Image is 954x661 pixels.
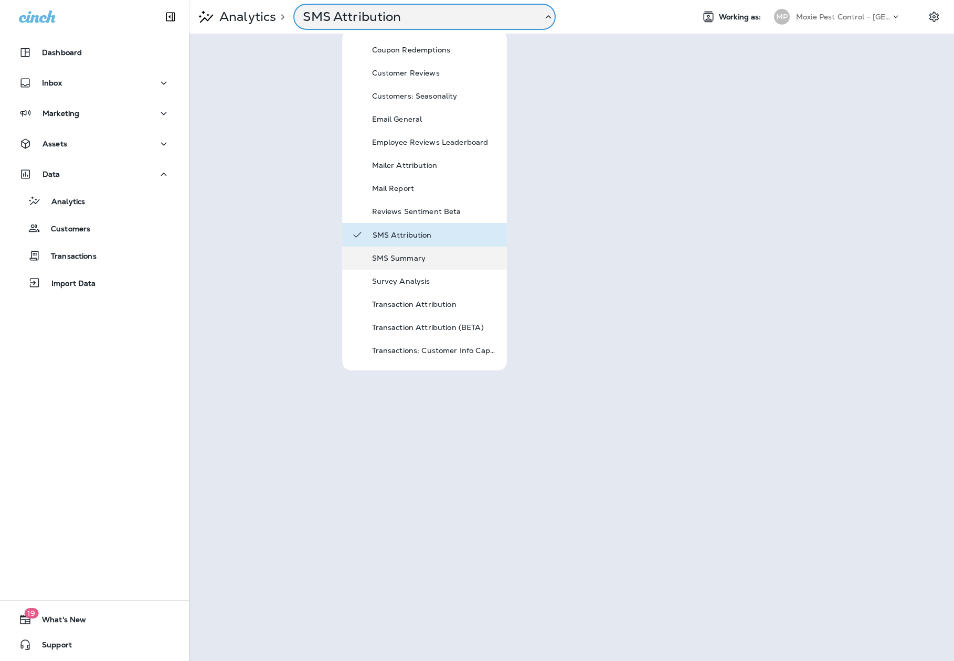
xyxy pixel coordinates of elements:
span: 19 [24,608,38,619]
button: Dashboard [10,42,178,63]
p: Data [43,170,60,178]
button: Inbox [10,72,178,93]
p: Customers: Seasonality [372,92,498,100]
p: SMS Summary [372,254,498,262]
button: Import Data [10,272,178,294]
button: Customers [10,217,178,239]
button: Support [10,634,178,655]
button: Transactions [10,244,178,266]
span: What's New [31,615,86,628]
button: Assets [10,133,178,154]
p: Transactions: Customer Info Capture [372,346,498,355]
button: Collapse Sidebar [156,6,185,27]
p: Reviews Sentiment Beta [372,207,498,216]
p: Mailer Attribution [372,161,498,169]
p: Inbox [42,79,62,87]
p: Coupon Redemptions [372,46,498,54]
p: Dashboard [42,48,82,57]
iframe: To enrich screen reader interactions, please activate Accessibility in Grammarly extension settings [189,34,954,661]
p: > [276,13,285,21]
button: Marketing [10,103,178,124]
p: Survey Analysis [372,277,498,285]
p: Customers [40,225,90,234]
p: Transactions [40,252,97,262]
button: Analytics [10,190,178,212]
button: Settings [925,7,944,26]
p: Assets [43,140,67,148]
p: SMS Attribution [373,231,499,239]
p: Transaction Attribution (BETA) [372,323,498,332]
span: Working as: [719,13,764,22]
p: Analytics [41,197,85,207]
p: SMS Attribution [303,9,534,25]
p: Employee Reviews Leaderboard [372,138,498,146]
button: 19What's New [10,609,178,630]
button: Data [10,164,178,185]
p: Marketing [43,109,79,118]
p: Analytics [215,9,276,25]
p: Customer Reviews [372,69,498,77]
p: Email General [372,115,498,123]
p: Moxie Pest Control - [GEOGRAPHIC_DATA] [796,13,891,21]
div: MP [774,9,790,25]
p: Mail Report [372,184,498,193]
p: Import Data [41,279,96,289]
p: Transaction Attribution [372,300,498,308]
span: Support [31,641,72,653]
